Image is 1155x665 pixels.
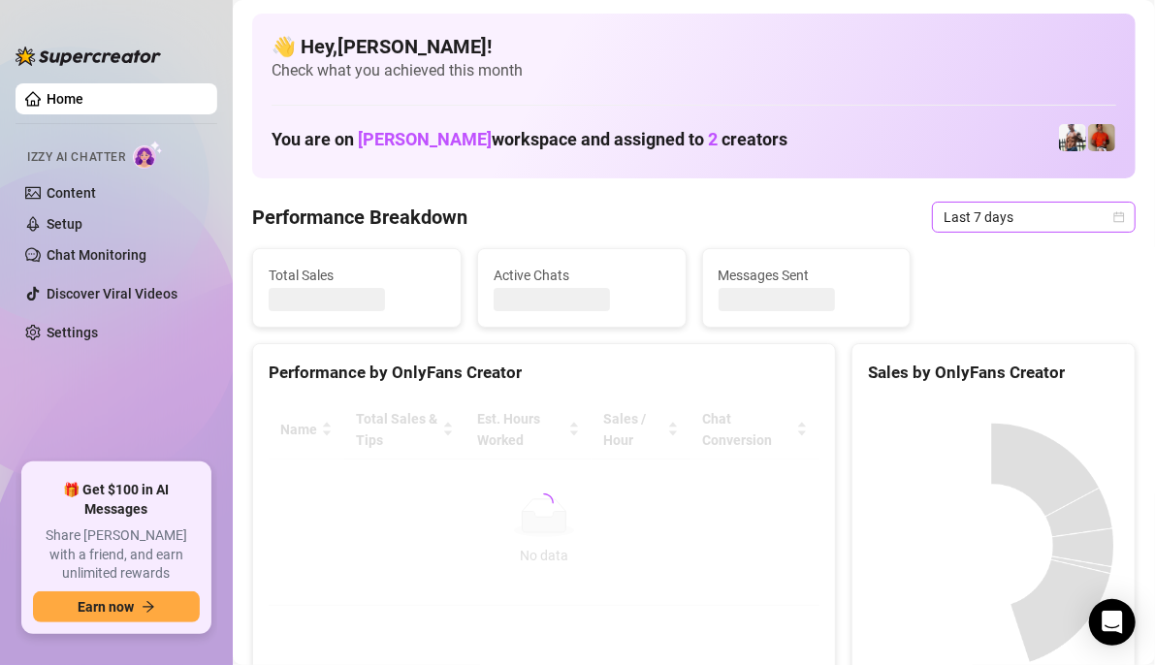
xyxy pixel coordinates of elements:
span: Last 7 days [944,203,1124,232]
span: Check what you achieved this month [272,60,1116,81]
span: Izzy AI Chatter [27,148,125,167]
span: [PERSON_NAME] [358,129,492,149]
span: Share [PERSON_NAME] with a friend, and earn unlimited rewards [33,526,200,584]
h4: Performance Breakdown [252,204,467,231]
span: loading [534,493,554,513]
a: Home [47,91,83,107]
span: Active Chats [494,265,670,286]
img: Justin [1088,124,1115,151]
img: logo-BBDzfeDw.svg [16,47,161,66]
a: Content [47,185,96,201]
a: Discover Viral Videos [47,286,177,301]
span: Total Sales [269,265,445,286]
span: 🎁 Get $100 in AI Messages [33,481,200,519]
h4: 👋 Hey, [PERSON_NAME] ! [272,33,1116,60]
button: Earn nowarrow-right [33,591,200,622]
a: Setup [47,216,82,232]
span: 2 [708,129,718,149]
h1: You are on workspace and assigned to creators [272,129,787,150]
a: Settings [47,325,98,340]
span: arrow-right [142,600,155,614]
span: Messages Sent [719,265,895,286]
div: Open Intercom Messenger [1089,599,1136,646]
img: AI Chatter [133,141,163,169]
span: calendar [1113,211,1125,223]
span: Earn now [78,599,134,615]
div: Sales by OnlyFans Creator [868,360,1119,386]
img: JUSTIN [1059,124,1086,151]
a: Chat Monitoring [47,247,146,263]
div: Performance by OnlyFans Creator [269,360,819,386]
